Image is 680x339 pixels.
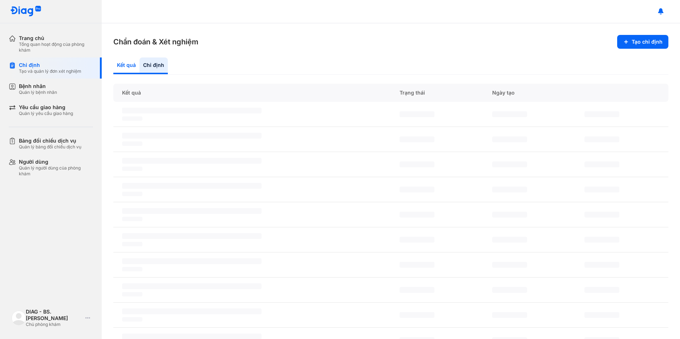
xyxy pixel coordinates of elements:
[122,133,262,139] span: ‌
[400,136,434,142] span: ‌
[122,217,142,221] span: ‌
[19,144,81,150] div: Quản lý bảng đối chiếu dịch vụ
[122,233,262,239] span: ‌
[122,283,262,289] span: ‌
[113,84,391,102] div: Kết quả
[19,35,93,41] div: Trang chủ
[19,104,73,111] div: Yêu cầu giao hàng
[400,161,434,167] span: ‌
[584,212,619,218] span: ‌
[122,242,142,246] span: ‌
[122,267,142,271] span: ‌
[122,183,262,189] span: ‌
[139,57,168,74] div: Chỉ định
[19,137,81,144] div: Bảng đối chiếu dịch vụ
[122,158,262,164] span: ‌
[483,84,576,102] div: Ngày tạo
[584,136,619,142] span: ‌
[492,262,527,268] span: ‌
[492,111,527,117] span: ‌
[400,312,434,318] span: ‌
[19,159,93,165] div: Người dùng
[122,317,142,322] span: ‌
[584,111,619,117] span: ‌
[400,212,434,218] span: ‌
[113,37,198,47] h3: Chẩn đoán & Xét nghiệm
[492,237,527,243] span: ‌
[122,208,262,214] span: ‌
[122,116,142,121] span: ‌
[584,312,619,318] span: ‌
[10,6,41,17] img: logo
[122,108,262,113] span: ‌
[122,141,142,146] span: ‌
[584,287,619,293] span: ‌
[584,262,619,268] span: ‌
[113,57,139,74] div: Kết quả
[19,83,57,89] div: Bệnh nhân
[584,187,619,192] span: ‌
[492,187,527,192] span: ‌
[400,187,434,192] span: ‌
[26,322,82,327] div: Chủ phòng khám
[400,237,434,243] span: ‌
[400,287,434,293] span: ‌
[400,111,434,117] span: ‌
[19,41,93,53] div: Tổng quan hoạt động của phòng khám
[617,35,668,49] button: Tạo chỉ định
[26,308,82,322] div: DIAG - BS. [PERSON_NAME]
[492,287,527,293] span: ‌
[391,84,483,102] div: Trạng thái
[122,292,142,296] span: ‌
[492,161,527,167] span: ‌
[19,62,81,68] div: Chỉ định
[584,161,619,167] span: ‌
[122,258,262,264] span: ‌
[19,89,57,95] div: Quản lý bệnh nhân
[492,136,527,142] span: ‌
[19,111,73,116] div: Quản lý yêu cầu giao hàng
[122,167,142,171] span: ‌
[12,311,26,325] img: logo
[492,212,527,218] span: ‌
[584,237,619,243] span: ‌
[400,262,434,268] span: ‌
[122,192,142,196] span: ‌
[492,312,527,318] span: ‌
[122,308,262,314] span: ‌
[19,68,81,74] div: Tạo và quản lý đơn xét nghiệm
[19,165,93,177] div: Quản lý người dùng của phòng khám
